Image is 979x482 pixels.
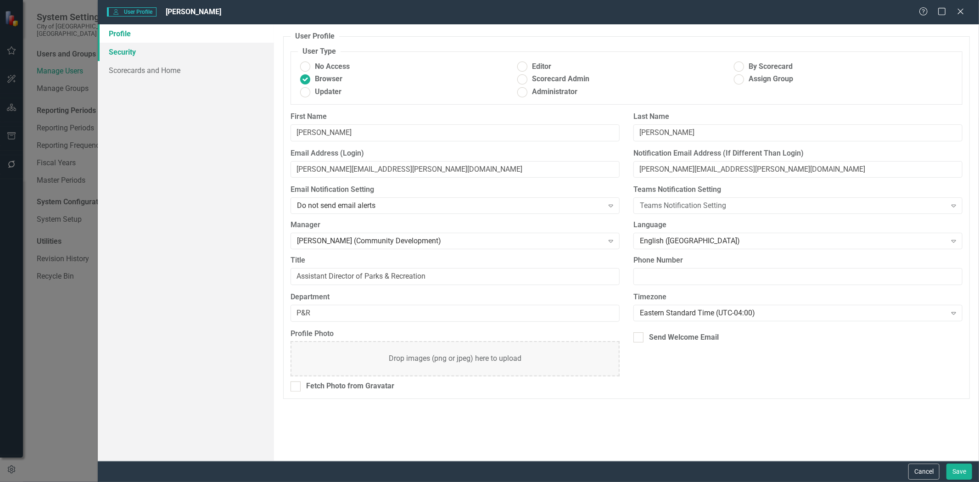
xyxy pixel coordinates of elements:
label: Department [291,292,620,303]
div: Send Welcome Email [649,332,719,343]
span: Browser [315,74,342,84]
span: Scorecard Admin [532,74,589,84]
label: Language [633,220,962,230]
label: Email Notification Setting [291,185,620,195]
label: Timezone [633,292,962,303]
div: Do not send email alerts [297,201,603,211]
legend: User Profile [291,31,339,42]
div: English ([GEOGRAPHIC_DATA]) [640,236,946,247]
label: Last Name [633,112,962,122]
label: First Name [291,112,620,122]
div: Fetch Photo from Gravatar [306,381,394,392]
button: Cancel [908,464,940,480]
span: Assign Group [749,74,793,84]
span: By Scorecard [749,62,793,72]
a: Security [98,43,274,61]
label: Title [291,255,620,266]
span: User Profile [107,7,156,17]
label: Profile Photo [291,329,620,339]
label: Manager [291,220,620,230]
a: Scorecards and Home [98,61,274,79]
div: Teams Notification Setting [640,201,946,211]
span: Editor [532,62,551,72]
div: Drop images (png or jpeg) here to upload [389,353,521,364]
label: Teams Notification Setting [633,185,962,195]
label: Phone Number [633,255,962,266]
span: [PERSON_NAME] [166,7,221,16]
div: Eastern Standard Time (UTC-04:00) [640,308,946,318]
div: [PERSON_NAME] (Community Development) [297,236,603,247]
label: Email Address (Login) [291,148,620,159]
button: Save [946,464,972,480]
legend: User Type [298,46,341,57]
span: Updater [315,87,341,97]
a: Profile [98,24,274,43]
span: Administrator [532,87,577,97]
span: No Access [315,62,350,72]
label: Notification Email Address (If Different Than Login) [633,148,962,159]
